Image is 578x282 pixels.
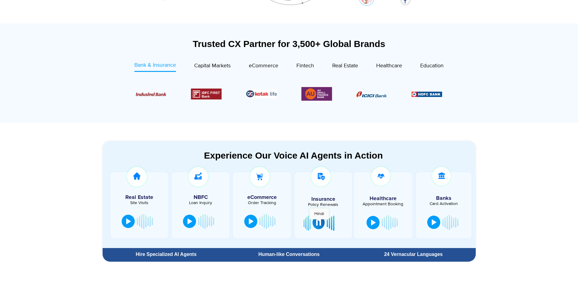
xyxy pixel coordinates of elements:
div: Trusted CX Partner for 3,500+ Global Brands [103,39,476,49]
span: eCommerce [249,62,278,69]
div: Hire Specialized AI Agents [106,252,227,257]
div: Appointment Booking [358,202,408,206]
h5: Healthcare [358,196,408,201]
img: Picture8.png [357,91,387,97]
div: 5 / 6 [246,89,277,98]
div: Image Carousel [136,86,442,102]
span: Education [420,62,444,69]
span: Real Estate [332,62,358,69]
h5: Insurance [298,196,349,202]
span: Capital Markets [194,62,231,69]
div: Order Tracking [236,201,288,205]
span: Healthcare [376,62,402,69]
div: Loan Inquiry [175,201,226,205]
div: Policy Renewals [298,203,349,207]
h5: Real Estate [113,195,165,200]
a: Capital Markets [194,61,231,72]
a: eCommerce [249,61,278,72]
a: Real Estate [332,61,358,72]
span: Bank & Insurance [134,62,176,69]
div: Experience Our Voice AI Agents in Action [109,150,478,161]
span: Fintech [296,62,314,69]
div: Site Visits [113,201,165,205]
div: 4 / 6 [191,89,221,99]
div: Human-like Conversations [230,252,348,257]
h5: eCommerce [236,195,288,200]
a: Education [420,61,444,72]
div: 6 / 6 [301,86,332,102]
img: Picture9.png [412,92,442,97]
h5: NBFC [175,195,226,200]
a: Bank & Insurance [134,61,176,72]
img: Picture26.jpg [246,89,277,98]
div: 3 / 6 [136,90,166,98]
img: Picture12.png [191,89,221,99]
h5: Banks [419,196,468,201]
div: 2 / 6 [412,90,442,98]
div: Card Activation [419,202,468,206]
a: Healthcare [376,61,402,72]
div: 24 Vernacular Languages [354,252,472,257]
img: Picture13.png [301,86,332,102]
img: Picture10.png [136,92,166,96]
a: Fintech [296,61,314,72]
div: 1 / 6 [357,90,387,98]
